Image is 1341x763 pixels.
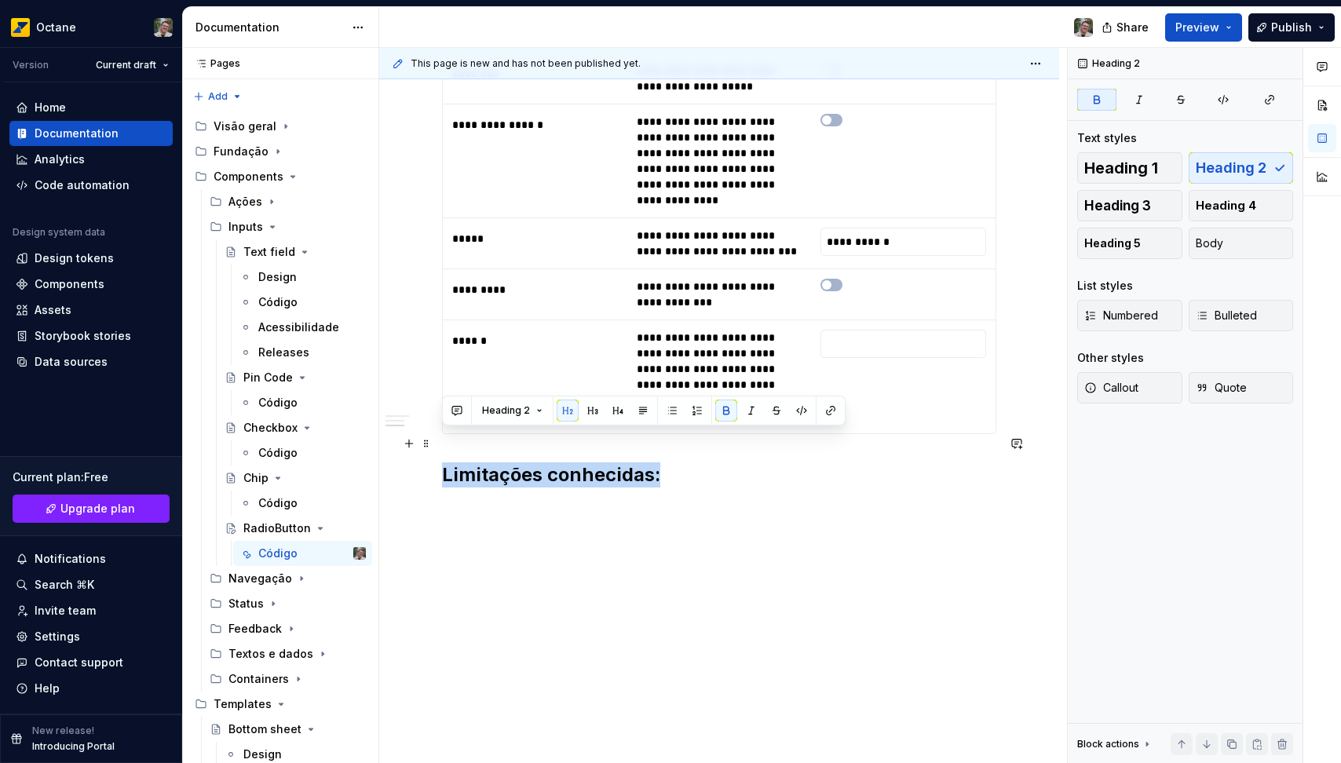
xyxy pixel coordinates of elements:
[218,415,372,440] a: Checkbox
[233,440,372,465] a: Código
[353,547,366,560] img: Tiago
[1116,20,1149,35] span: Share
[188,139,372,164] div: Fundação
[9,246,173,271] a: Design tokens
[9,173,173,198] a: Code automation
[36,20,76,35] div: Octane
[60,501,135,517] span: Upgrade plan
[243,420,298,436] div: Checkbox
[1189,372,1294,403] button: Quote
[9,121,173,146] a: Documentation
[1196,380,1247,396] span: Quote
[35,152,85,167] div: Analytics
[228,596,264,611] div: Status
[1196,198,1256,214] span: Heading 4
[203,641,372,666] div: Textos e dados
[208,90,228,103] span: Add
[35,655,123,670] div: Contact support
[243,370,293,385] div: Pin Code
[1271,20,1312,35] span: Publish
[1189,300,1294,331] button: Bulleted
[188,86,247,108] button: Add
[195,20,344,35] div: Documentation
[218,239,372,265] a: Text field
[1189,190,1294,221] button: Heading 4
[228,721,301,737] div: Bottom sheet
[35,177,130,193] div: Code automation
[1165,13,1242,42] button: Preview
[13,59,49,71] div: Version
[233,340,372,365] a: Releases
[32,740,115,753] p: Introducing Portal
[1196,235,1223,251] span: Body
[188,57,240,70] div: Pages
[203,214,372,239] div: Inputs
[203,566,372,591] div: Navegação
[1077,300,1182,331] button: Numbered
[35,354,108,370] div: Data sources
[32,725,94,737] p: New release!
[188,164,372,189] div: Components
[1094,13,1159,42] button: Share
[442,463,660,486] strong: Limitações conhecidas:
[35,603,96,619] div: Invite team
[35,328,131,344] div: Storybook stories
[1077,152,1182,184] button: Heading 1
[243,520,311,536] div: RadioButton
[1077,130,1137,146] div: Text styles
[3,10,179,44] button: OctaneTiago
[1084,235,1141,251] span: Heading 5
[188,114,372,139] div: Visão geral
[203,717,372,742] a: Bottom sheet
[233,290,372,315] a: Código
[233,390,372,415] a: Código
[1077,350,1144,366] div: Other styles
[228,219,263,235] div: Inputs
[1084,308,1158,323] span: Numbered
[35,276,104,292] div: Components
[9,676,173,701] button: Help
[203,189,372,214] div: Ações
[9,546,173,571] button: Notifications
[35,629,80,644] div: Settings
[233,541,372,566] a: CódigoTiago
[258,294,298,310] div: Código
[154,18,173,37] img: Tiago
[214,169,283,184] div: Components
[9,298,173,323] a: Assets
[35,250,114,266] div: Design tokens
[258,546,298,561] div: Código
[218,465,372,491] a: Chip
[35,302,71,318] div: Assets
[9,147,173,172] a: Analytics
[35,551,106,567] div: Notifications
[258,495,298,511] div: Código
[203,591,372,616] div: Status
[203,616,372,641] div: Feedback
[218,365,372,390] a: Pin Code
[1084,198,1151,214] span: Heading 3
[411,57,641,70] span: This page is new and has not been published yet.
[9,349,173,374] a: Data sources
[228,194,262,210] div: Ações
[1196,308,1257,323] span: Bulleted
[9,95,173,120] a: Home
[13,469,170,485] div: Current plan : Free
[35,577,94,593] div: Search ⌘K
[203,666,372,692] div: Containers
[214,144,269,159] div: Fundação
[9,272,173,297] a: Components
[1074,18,1093,37] img: Tiago
[258,345,309,360] div: Releases
[1077,228,1182,259] button: Heading 5
[243,244,295,260] div: Text field
[188,692,372,717] div: Templates
[1077,372,1182,403] button: Callout
[13,226,105,239] div: Design system data
[1084,160,1158,176] span: Heading 1
[9,624,173,649] a: Settings
[228,646,313,662] div: Textos e dados
[35,126,119,141] div: Documentation
[1084,380,1138,396] span: Callout
[258,319,339,335] div: Acessibilidade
